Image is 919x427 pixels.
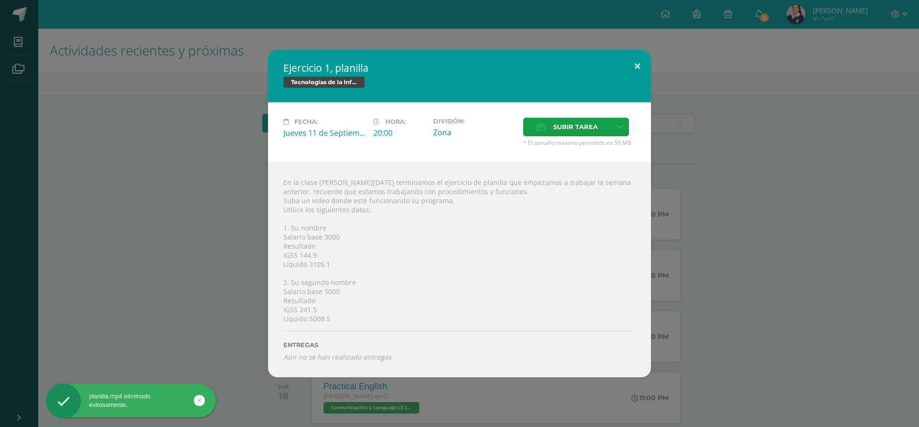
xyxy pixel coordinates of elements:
[433,127,516,138] div: Zona
[283,61,636,75] h2: Ejercicio 1, planilla
[294,118,318,125] span: Fecha:
[523,139,636,147] span: * El tamaño máximo permitido es 50 MB
[283,77,365,88] span: Tecnologías de la Información y la Comunicación 5
[46,392,216,409] div: planilla.mp4 eliminado exitosamente.
[385,118,406,125] span: Hora:
[373,128,426,138] div: 20:00
[283,128,366,138] div: Jueves 11 de Septiembre
[553,118,598,136] span: Subir tarea
[283,352,636,361] i: Aún no se han realizado entregas
[268,162,651,377] div: En la clase [PERSON_NAME][DATE] terminamos el ejercicio de planilla que empezamos a trabajar la s...
[624,50,651,82] button: Close (Esc)
[433,118,516,125] label: División:
[283,341,636,349] label: ENTREGAS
